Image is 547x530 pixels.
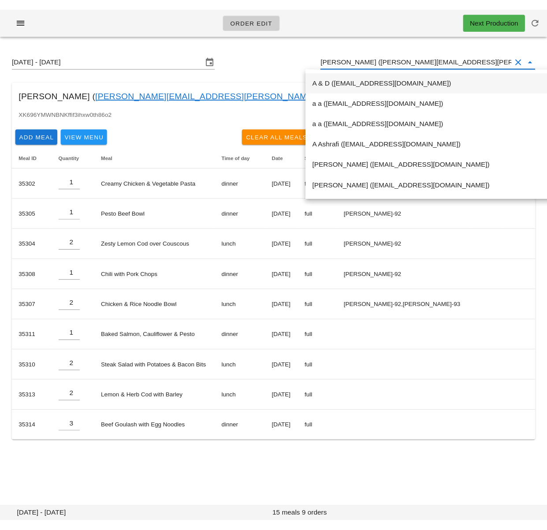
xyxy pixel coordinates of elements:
[309,415,350,446] td: full
[19,151,38,157] span: Meal ID
[223,290,275,321] td: lunch
[251,124,323,140] button: Clear All Meals
[533,49,543,60] button: Clear Customer
[275,259,309,290] td: [DATE]
[275,415,309,446] td: [DATE]
[54,144,98,165] th: Quantity: Not sorted. Activate to sort ascending.
[309,228,350,259] td: full
[61,151,82,157] span: Quantity
[275,144,309,165] th: Date: Not sorted. Activate to sort ascending.
[309,259,350,290] td: full
[12,196,54,228] td: 35305
[275,353,309,384] td: [DATE]
[488,9,538,19] div: Next Production
[239,11,283,18] span: Order Edit
[98,228,223,259] td: Zesty Lemon Cod over Couscous
[275,165,309,196] td: [DATE]
[223,353,275,384] td: lunch
[275,228,309,259] td: [DATE]
[98,321,223,353] td: Baked Salmon, Cauliflower & Pesto
[12,228,54,259] td: 35304
[16,124,60,140] button: Add Meal
[223,384,275,415] td: lunch
[230,151,259,157] span: Time of day
[309,196,350,228] td: full
[316,151,335,157] span: Stream
[12,165,54,196] td: 35302
[231,6,290,22] a: Order Edit
[99,83,399,97] a: [PERSON_NAME][EMAIL_ADDRESS][PERSON_NAME][DOMAIN_NAME]
[12,353,54,384] td: 35310
[309,165,350,196] td: full
[12,321,54,353] td: 35311
[223,321,275,353] td: dinner
[223,259,275,290] td: dinner
[223,144,275,165] th: Time of day: Not sorted. Activate to sort ascending.
[19,129,56,136] span: Add Meal
[350,228,487,259] td: [PERSON_NAME]-92
[309,384,350,415] td: full
[309,144,350,165] th: Stream: Not sorted. Activate to sort ascending.
[105,151,117,157] span: Meal
[98,415,223,446] td: Beef Goulash with Egg Noodles
[350,196,487,228] td: [PERSON_NAME]-92
[12,290,54,321] td: 35307
[255,129,319,136] span: Clear All Meals
[275,290,309,321] td: [DATE]
[223,196,275,228] td: dinner
[67,129,108,136] span: View Menu
[98,353,223,384] td: Steak Salad with Potatoes & Bacon Bits
[63,124,111,140] button: View Menu
[98,259,223,290] td: Chili with Pork Chops
[223,228,275,259] td: lunch
[309,353,350,384] td: full
[98,144,223,165] th: Meal: Not sorted. Activate to sort ascending.
[309,321,350,353] td: full
[275,321,309,353] td: [DATE]
[309,290,350,321] td: full
[98,384,223,415] td: Lemon & Herb Cod with Barley
[98,196,223,228] td: Pesto Beef Bowl
[223,415,275,446] td: dinner
[275,384,309,415] td: [DATE]
[12,415,54,446] td: 35314
[12,384,54,415] td: 35313
[282,151,294,157] span: Date
[275,196,309,228] td: [DATE]
[98,165,223,196] td: Creamy Chicken & Vegetable Pasta
[350,290,487,321] td: [PERSON_NAME]-92,[PERSON_NAME]-93
[350,259,487,290] td: [PERSON_NAME]-92
[223,165,275,196] td: dinner
[12,259,54,290] td: 35308
[98,290,223,321] td: Chicken & Rice Noodle Bowl
[12,144,54,165] th: Meal ID: Not sorted. Activate to sort ascending.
